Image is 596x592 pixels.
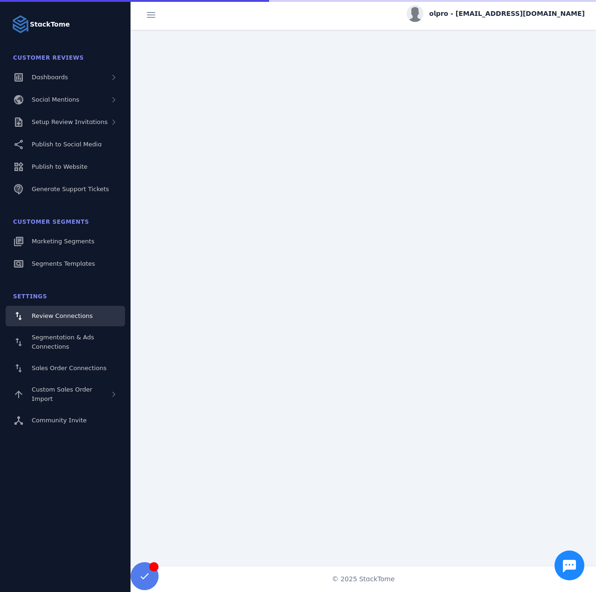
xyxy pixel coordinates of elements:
button: olpro - [EMAIL_ADDRESS][DOMAIN_NAME] [407,5,585,22]
span: Segments Templates [32,260,95,267]
span: Customer Reviews [13,55,84,61]
span: Publish to Social Media [32,141,102,148]
a: Review Connections [6,306,125,326]
a: Segmentation & Ads Connections [6,328,125,356]
span: Publish to Website [32,163,87,170]
a: Publish to Website [6,157,125,177]
a: Sales Order Connections [6,358,125,379]
a: Community Invite [6,410,125,431]
a: Generate Support Tickets [6,179,125,200]
span: Segmentation & Ads Connections [32,334,94,350]
a: Segments Templates [6,254,125,274]
img: profile.jpg [407,5,423,22]
a: Marketing Segments [6,231,125,252]
span: Review Connections [32,312,93,319]
span: Generate Support Tickets [32,186,109,193]
span: Marketing Segments [32,238,94,245]
span: Customer Segments [13,219,89,225]
span: Community Invite [32,417,87,424]
a: Publish to Social Media [6,134,125,155]
span: Custom Sales Order Import [32,386,92,402]
img: Logo image [11,15,30,34]
span: Sales Order Connections [32,365,106,372]
span: © 2025 StackTome [332,574,395,584]
span: Dashboards [32,74,68,81]
span: Settings [13,293,47,300]
span: Setup Review Invitations [32,118,108,125]
span: Social Mentions [32,96,79,103]
strong: StackTome [30,20,70,29]
span: olpro - [EMAIL_ADDRESS][DOMAIN_NAME] [429,9,585,19]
